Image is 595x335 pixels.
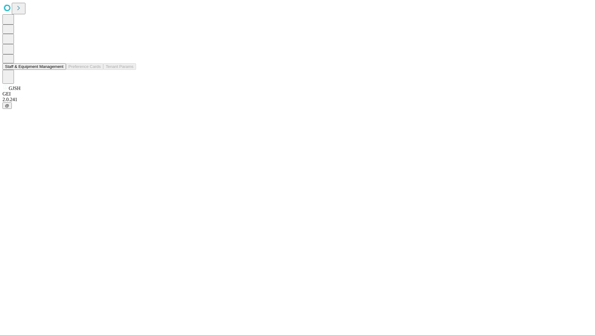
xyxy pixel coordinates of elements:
[103,63,136,70] button: Tenant Params
[66,63,103,70] button: Preference Cards
[9,86,20,91] span: GJSH
[2,102,12,109] button: @
[2,91,593,97] div: GEI
[2,63,66,70] button: Staff & Equipment Management
[2,97,593,102] div: 2.0.241
[5,103,9,108] span: @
